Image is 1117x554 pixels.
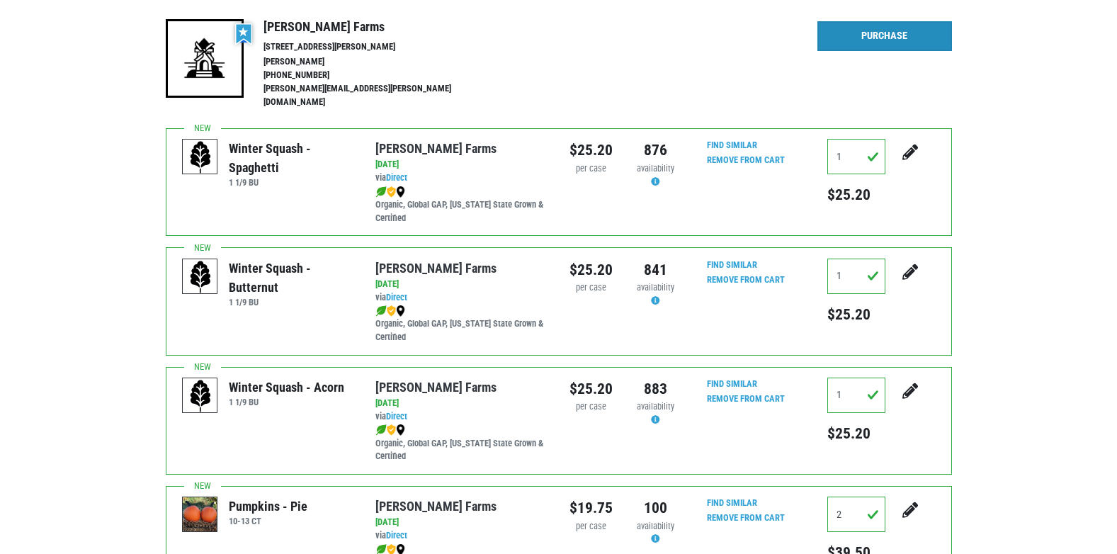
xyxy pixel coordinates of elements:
[375,158,548,171] div: [DATE]
[183,509,218,521] a: Pumpkins - Pie
[569,378,613,400] div: $25.20
[707,378,757,389] a: Find Similar
[637,401,674,412] span: availability
[183,378,218,414] img: placeholder-variety-43d6402dacf2d531de610a020419775a.svg
[569,139,613,162] div: $25.20
[375,186,387,198] img: leaf-e5c59151409436ccce96b2ca1b28e03c.png
[375,278,548,291] div: [DATE]
[229,139,354,177] div: Winter Squash - Spaghetti
[698,152,793,169] input: Remove From Cart
[229,497,307,516] div: Pumpkins - Pie
[229,378,344,397] div: Winter Squash - Acorn
[569,259,613,281] div: $25.20
[263,40,482,54] li: [STREET_ADDRESS][PERSON_NAME]
[375,305,387,317] img: leaf-e5c59151409436ccce96b2ca1b28e03c.png
[827,259,885,294] input: Qty
[396,186,405,198] img: map_marker-0e94453035b3232a4d21701695807de9.png
[263,69,482,82] li: [PHONE_NUMBER]
[634,139,677,162] div: 876
[375,141,497,156] a: [PERSON_NAME] Farms
[263,19,482,35] h4: [PERSON_NAME] Farms
[375,185,548,225] div: Organic, Global GAP, [US_STATE] State Grown & Certified
[263,55,482,69] li: [PERSON_NAME]
[386,292,407,303] a: Direct
[698,391,793,407] input: Remove From Cart
[229,516,307,526] h6: 10-13 CT
[827,305,885,324] h5: $25.20
[827,186,885,204] h5: $25.20
[375,529,548,543] div: via
[827,378,885,413] input: Qty
[375,171,548,185] div: via
[263,82,482,109] li: [PERSON_NAME][EMAIL_ADDRESS][PERSON_NAME][DOMAIN_NAME]
[707,497,757,508] a: Find Similar
[375,304,548,344] div: Organic, Global GAP, [US_STATE] State Grown & Certified
[387,424,396,436] img: safety-e55c860ca8c00a9c171001a62a92dabd.png
[183,497,218,533] img: thumbnail-f402428343f8077bd364b9150d8c865c.png
[569,162,613,176] div: per case
[229,177,354,188] h6: 1 1/9 BU
[569,520,613,533] div: per case
[569,400,613,414] div: per case
[229,259,354,297] div: Winter Squash - Butternut
[183,259,218,295] img: placeholder-variety-43d6402dacf2d531de610a020419775a.svg
[166,19,244,97] img: 19-7441ae2ccb79c876ff41c34f3bd0da69.png
[375,380,497,395] a: [PERSON_NAME] Farms
[637,521,674,531] span: availability
[375,291,548,305] div: via
[229,297,354,307] h6: 1 1/9 BU
[375,410,548,424] div: via
[634,497,677,519] div: 100
[386,530,407,541] a: Direct
[634,259,677,281] div: 841
[698,272,793,288] input: Remove From Cart
[375,397,548,410] div: [DATE]
[396,424,405,436] img: map_marker-0e94453035b3232a4d21701695807de9.png
[827,497,885,532] input: Qty
[375,499,497,514] a: [PERSON_NAME] Farms
[707,259,757,270] a: Find Similar
[569,281,613,295] div: per case
[634,378,677,400] div: 883
[637,282,674,293] span: availability
[387,186,396,198] img: safety-e55c860ca8c00a9c171001a62a92dabd.png
[375,516,548,529] div: [DATE]
[386,411,407,422] a: Direct
[375,424,548,464] div: Organic, Global GAP, [US_STATE] State Grown & Certified
[637,163,674,174] span: availability
[387,305,396,317] img: safety-e55c860ca8c00a9c171001a62a92dabd.png
[698,510,793,526] input: Remove From Cart
[827,139,885,174] input: Qty
[817,21,952,51] a: Purchase
[375,424,387,436] img: leaf-e5c59151409436ccce96b2ca1b28e03c.png
[569,497,613,519] div: $19.75
[707,140,757,150] a: Find Similar
[827,424,885,443] h5: $25.20
[375,261,497,276] a: [PERSON_NAME] Farms
[386,172,407,183] a: Direct
[183,140,218,175] img: placeholder-variety-43d6402dacf2d531de610a020419775a.svg
[396,305,405,317] img: map_marker-0e94453035b3232a4d21701695807de9.png
[229,397,344,407] h6: 1 1/9 BU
